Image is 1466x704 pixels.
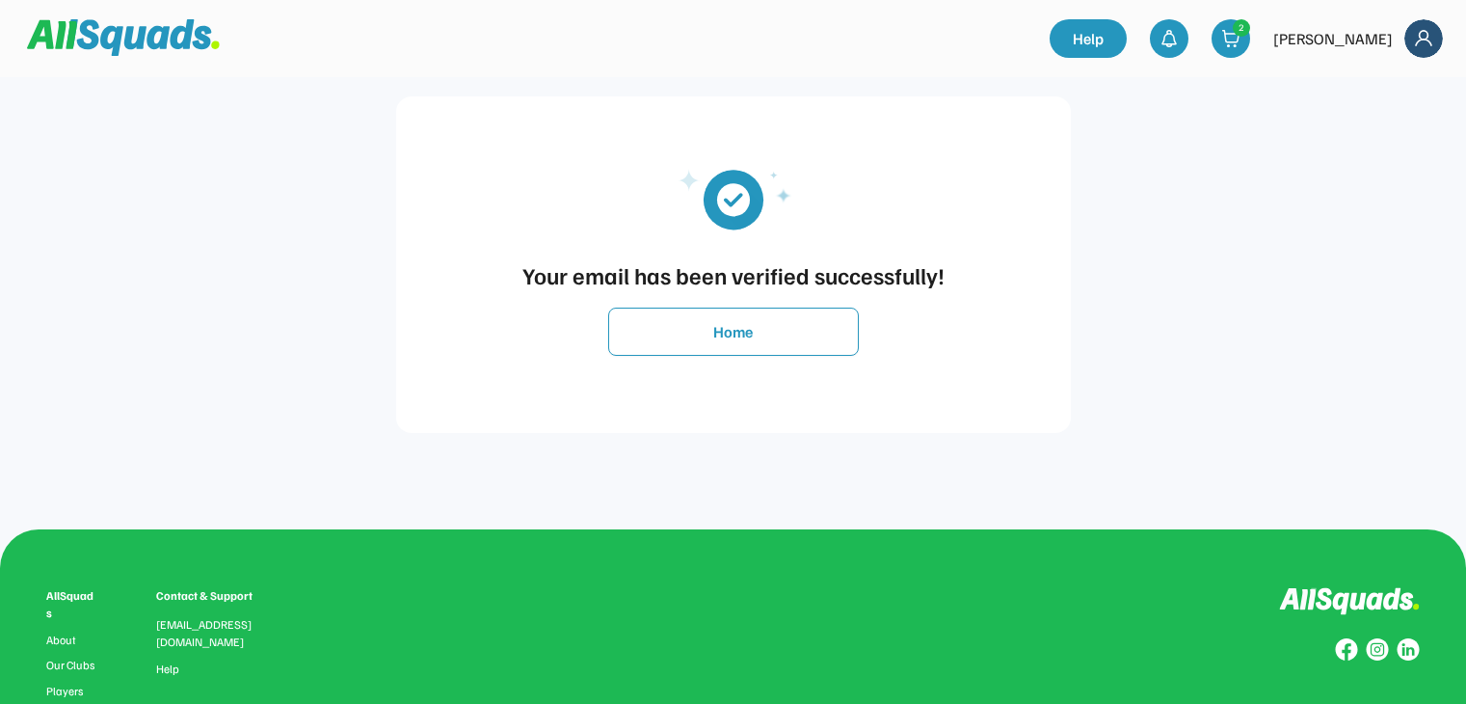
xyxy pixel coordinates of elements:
[608,308,859,356] button: Home
[1221,29,1240,48] img: shopping-cart-01%20%281%29.svg
[1366,638,1389,662] img: Group%20copy%207.svg
[1397,638,1420,662] img: Group%20copy%206.svg
[156,587,276,605] div: Contact & Support
[1273,27,1393,50] div: [PERSON_NAME]
[1335,638,1358,662] img: Group%20copy%208.svg
[1159,29,1179,48] img: bell-03%20%281%29.svg
[156,663,179,676] a: Help
[27,19,220,56] img: Squad%20Logo.svg
[415,257,1052,292] div: Your email has been verified successfully!
[156,616,276,651] div: [EMAIL_ADDRESS][DOMAIN_NAME]
[1234,20,1249,35] div: 2
[647,154,820,242] img: email_verified_updated.svg
[46,587,98,622] div: AllSquads
[1050,19,1127,58] a: Help
[1279,587,1420,615] img: Logo%20inverted.svg
[1404,19,1443,58] img: Frame%2018.svg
